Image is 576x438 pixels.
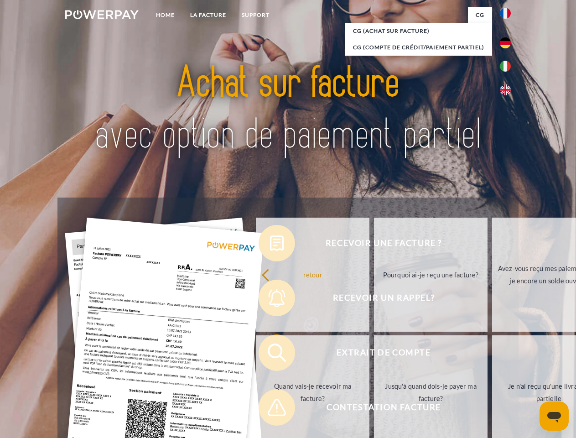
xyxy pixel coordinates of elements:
img: logo-powerpay-white.svg [65,10,139,19]
img: de [500,37,511,48]
div: retour [261,268,364,281]
img: fr [500,8,511,19]
div: Quand vais-je recevoir ma facture? [261,380,364,405]
div: Jusqu'à quand dois-je payer ma facture? [379,380,482,405]
img: title-powerpay_fr.svg [87,44,489,175]
iframe: Bouton de lancement de la fenêtre de messagerie [540,401,569,431]
a: CG [468,7,492,23]
a: CG (Compte de crédit/paiement partiel) [345,39,492,56]
img: it [500,61,511,72]
img: en [500,84,511,95]
a: LA FACTURE [182,7,234,23]
a: Support [234,7,277,23]
a: CG (achat sur facture) [345,23,492,39]
div: Pourquoi ai-je reçu une facture? [379,268,482,281]
a: Home [148,7,182,23]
